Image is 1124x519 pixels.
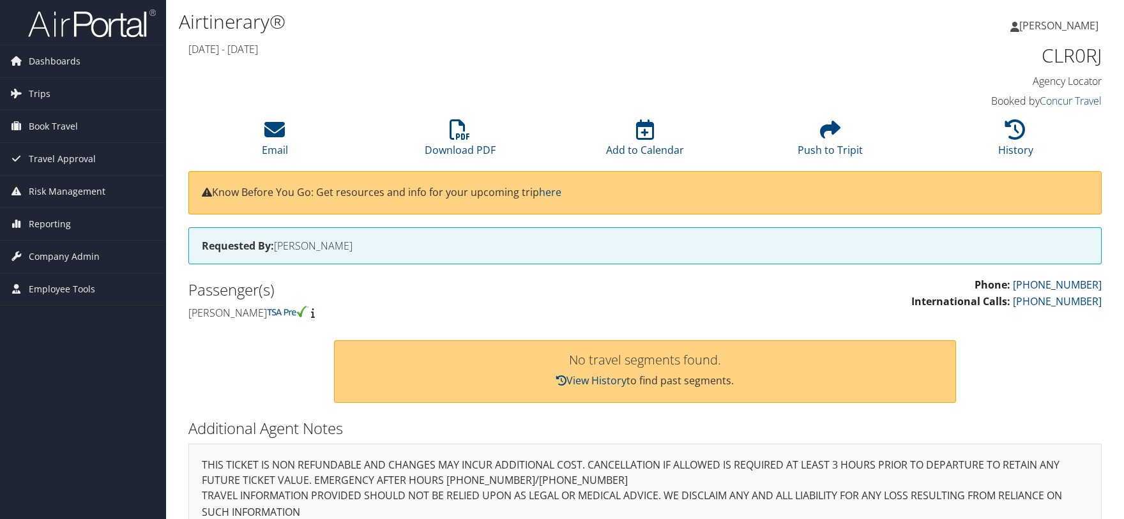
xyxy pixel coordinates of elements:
h4: [DATE] - [DATE] [188,42,869,56]
a: here [539,185,561,199]
a: Download PDF [425,126,496,157]
span: Employee Tools [29,273,95,305]
a: [PHONE_NUMBER] [1013,294,1102,308]
h1: CLR0RJ [888,42,1102,69]
h1: Airtinerary® [179,8,800,35]
h4: Booked by [888,94,1102,108]
strong: International Calls: [911,294,1010,308]
h2: Additional Agent Notes [188,417,1102,439]
a: View History [556,373,627,387]
span: Trips [29,78,50,110]
span: [PERSON_NAME] [1019,19,1098,33]
span: Book Travel [29,110,78,142]
h4: [PERSON_NAME] [202,241,1088,251]
img: tsa-precheck.png [267,306,308,317]
a: History [998,126,1033,157]
a: Concur Travel [1040,94,1102,108]
p: to find past segments. [347,373,942,389]
h2: Passenger(s) [188,279,635,301]
a: [PHONE_NUMBER] [1013,278,1102,292]
a: [PERSON_NAME] [1010,6,1111,45]
span: Risk Management [29,176,105,207]
img: airportal-logo.png [28,8,156,38]
strong: Phone: [975,278,1010,292]
span: Company Admin [29,241,100,273]
p: Know Before You Go: Get resources and info for your upcoming trip [202,184,1088,201]
h4: Agency Locator [888,74,1102,88]
h4: [PERSON_NAME] [188,306,635,320]
span: Dashboards [29,45,80,77]
strong: Requested By: [202,239,274,253]
h3: No travel segments found. [347,354,942,366]
a: Email [262,126,288,157]
a: Add to Calendar [606,126,684,157]
span: Travel Approval [29,143,96,175]
span: Reporting [29,208,71,240]
a: Push to Tripit [798,126,863,157]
